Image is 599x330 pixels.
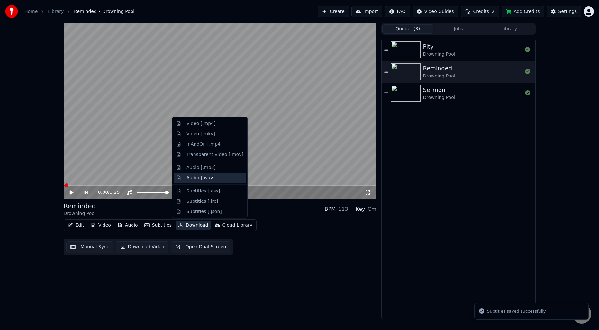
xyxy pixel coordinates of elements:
div: Drowning Pool [64,210,96,217]
span: Credits [473,8,489,15]
button: Video Guides [413,6,458,17]
div: Drowning Pool [423,94,455,101]
button: Add Credits [502,6,544,17]
div: Pity [423,42,455,51]
div: Audio [.wav] [186,174,215,181]
div: 113 [338,205,348,213]
button: Manual Sync [66,241,113,253]
div: Sermon [423,85,455,94]
div: Drowning Pool [423,73,455,79]
button: FAQ [385,6,410,17]
span: Reminded • Drowning Pool [74,8,134,15]
button: Download [176,221,211,230]
div: Drowning Pool [423,51,455,58]
button: Credits2 [461,6,499,17]
div: Video [.mkv] [186,130,215,137]
button: Settings [547,6,581,17]
button: Edit [65,221,87,230]
nav: breadcrumb [24,8,134,15]
div: BPM [325,205,336,213]
button: Open Dual Screen [171,241,231,253]
a: Home [24,8,38,15]
div: Subtitles [.lrc] [186,198,218,204]
div: Subtitles [.ass] [186,188,220,194]
button: Create [318,6,349,17]
div: / [98,189,113,196]
div: Key [356,205,365,213]
button: Audio [115,221,141,230]
button: Download Video [116,241,168,253]
div: Cloud Library [222,222,252,228]
div: Audio [.mp3] [186,164,216,171]
div: InAndOn [.mp4] [186,141,222,147]
span: 3:29 [110,189,120,196]
button: Jobs [433,24,484,34]
div: Cm [368,205,377,213]
button: Subtitles [142,221,174,230]
div: Settings [558,8,577,15]
img: youka [5,5,18,18]
button: Import [351,6,382,17]
div: Reminded [64,201,96,210]
div: Video [.mp4] [186,120,215,127]
div: Subtitles [.json] [186,208,222,215]
div: Subtitles saved successfully [487,308,546,315]
span: 2 [492,8,495,15]
a: Library [48,8,64,15]
button: Library [484,24,535,34]
button: Queue [382,24,433,34]
span: ( 3 ) [413,26,420,32]
span: 0:00 [98,189,108,196]
div: Reminded [423,64,455,73]
button: Video [88,221,113,230]
div: Transparent Video [.mov] [186,151,243,157]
